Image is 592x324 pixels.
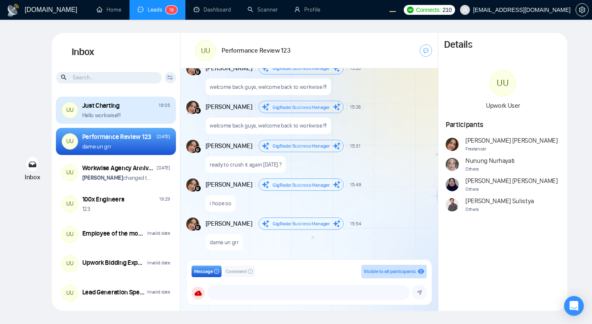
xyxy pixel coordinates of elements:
[61,73,68,82] span: search
[418,268,424,275] span: eye
[273,182,330,188] span: GigRadar Business Manager
[196,41,215,60] div: UU
[206,180,252,189] span: [PERSON_NAME]
[62,134,78,149] div: UU
[194,6,231,13] a: dashboardDashboard
[446,120,560,129] h1: Participants
[194,224,201,231] img: gigradar-bm.png
[226,268,247,275] span: Comment
[147,288,170,296] div: Invalid date
[465,145,558,153] span: Freelancer
[186,140,199,153] img: Andrian
[159,102,170,109] div: 19:05
[82,174,123,181] strong: [PERSON_NAME]
[206,141,252,150] span: [PERSON_NAME]
[210,199,231,207] p: i hope so
[576,7,589,13] a: setting
[194,107,201,114] img: gigradar-bm.png
[350,65,361,72] span: 15:20
[407,7,414,13] img: upwork-logo.png
[446,178,459,191] img: Naswati Naswati
[82,229,145,238] div: Employee of the month ([DATE])
[82,258,145,267] div: Upwork Bidding Expert Needed
[564,296,584,316] div: Open Intercom Messenger
[147,229,170,237] div: Invalid date
[465,176,558,185] span: [PERSON_NAME] [PERSON_NAME]
[7,4,20,17] img: logo
[247,6,278,13] a: searchScanner
[222,46,290,55] h1: Performance Review 123
[147,259,170,267] div: Invalid date
[62,227,78,242] div: UU
[138,6,177,13] a: messageLeads16
[166,6,177,14] sup: 16
[350,143,361,149] span: 15:31
[97,6,121,13] a: homeHome
[490,70,516,96] div: UU
[194,69,201,75] img: gigradar-bm.png
[350,220,361,227] span: 15:54
[82,101,120,110] div: Just Charting
[157,164,170,172] div: [DATE]
[576,3,589,16] button: setting
[465,197,534,206] span: [PERSON_NAME] Sulistya
[462,7,468,13] span: user
[82,288,145,297] div: Lead Generation Specialist Needed for Growing Business
[273,221,330,227] span: GigRadar Business Manager
[82,205,90,213] p: 123
[186,218,199,231] img: Andrian
[157,133,170,141] div: [DATE]
[206,219,252,228] span: [PERSON_NAME]
[62,102,78,118] div: UU
[465,185,558,193] span: Others
[465,136,558,145] span: [PERSON_NAME] [PERSON_NAME]
[273,143,330,149] span: GigRadar Business Manager
[82,164,155,173] div: Workwise Agency Anniversary (2026) 🥳
[210,83,326,91] p: welcome back guys, welcome back to workwise !!!
[186,101,199,114] img: Andrian
[194,268,213,275] span: Message
[82,132,151,141] div: Performance Review 123
[62,196,78,212] div: UU
[206,102,252,111] span: [PERSON_NAME]
[364,268,416,274] span: Visible to all participants
[210,122,326,130] p: welcome back guys, welcome back to workwise !!!
[186,178,199,192] img: Andrian
[82,111,121,119] p: Hello workwise!!!
[82,195,125,204] div: 100x Engineers
[486,102,520,109] span: Upwork User
[194,185,201,192] img: gigradar-bm.png
[446,158,459,171] img: Nunung Nurhayati
[465,206,534,213] span: Others
[159,195,170,203] div: 19:29
[214,269,219,274] span: info-circle
[442,5,451,14] span: 210
[444,39,472,51] h1: Details
[210,238,239,246] p: dame un grr
[465,165,515,173] span: Others
[465,156,515,165] span: Nunung Nurhayati
[62,285,78,301] div: UU
[82,174,153,182] p: changed the room name from "Workwise Agency Anniversary (2026) ��" to "Workwiser"
[446,138,459,151] img: Andrian Marsella
[210,161,281,169] p: ready to crush it again [DATE] ?
[169,7,171,13] span: 1
[273,104,330,110] span: GigRadar Business Manager
[350,181,361,188] span: 15:49
[223,266,255,277] button: Commentinfo-circle
[25,173,40,181] span: Inbox
[206,64,252,73] span: [PERSON_NAME]
[273,65,330,71] span: GigRadar Business Manager
[186,62,199,75] img: Andrian
[446,198,459,211] img: Ari Sulistya
[56,72,162,83] input: Search...
[62,256,78,271] div: UU
[192,266,222,277] button: Messageinfo-circle
[248,269,253,274] span: info-circle
[82,143,111,150] p: dame un grr
[294,6,320,13] a: userProfile
[350,104,361,110] span: 15:26
[416,5,441,14] span: Connects:
[171,7,174,13] span: 6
